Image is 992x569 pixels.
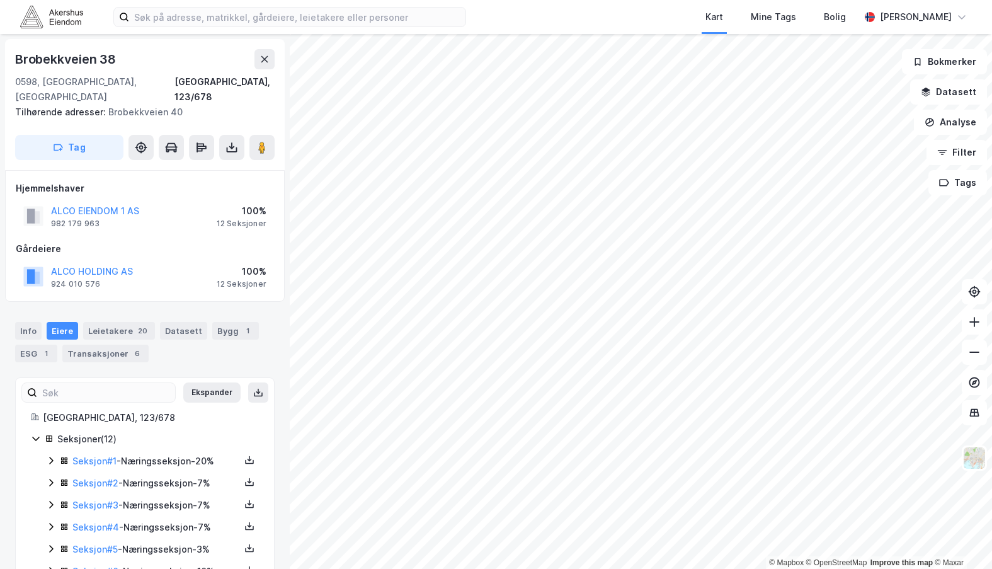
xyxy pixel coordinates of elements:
div: 12 Seksjoner [217,279,266,289]
img: Z [962,446,986,470]
div: ESG [15,345,57,362]
div: 982 179 963 [51,219,100,229]
div: Info [15,322,42,340]
div: 924 010 576 [51,279,100,289]
button: Tag [15,135,123,160]
div: 1 [40,347,52,360]
a: Improve this map [870,558,933,567]
div: 0598, [GEOGRAPHIC_DATA], [GEOGRAPHIC_DATA] [15,74,174,105]
span: Tilhørende adresser: [15,106,108,117]
div: 1 [241,325,254,337]
div: Brobekkveien 38 [15,49,118,69]
div: Kontrollprogram for chat [929,509,992,569]
input: Søk på adresse, matrikkel, gårdeiere, leietakere eller personer [129,8,465,26]
a: Seksjon#2 [72,478,118,488]
div: - Næringsseksjon - 7% [72,476,240,491]
div: - Næringsseksjon - 3% [72,542,240,557]
div: [PERSON_NAME] [880,9,952,25]
div: 100% [217,204,266,219]
div: Brobekkveien 40 [15,105,265,120]
button: Filter [926,140,987,165]
div: [GEOGRAPHIC_DATA], 123/678 [174,74,275,105]
button: Ekspander [183,382,241,403]
button: Bokmerker [902,49,987,74]
a: OpenStreetMap [806,558,867,567]
div: 12 Seksjoner [217,219,266,229]
div: Leietakere [83,322,155,340]
div: Kart [705,9,723,25]
a: Seksjon#1 [72,456,117,466]
div: [GEOGRAPHIC_DATA], 123/678 [43,410,259,425]
div: 20 [135,325,150,337]
div: 100% [217,264,266,279]
div: Mine Tags [751,9,796,25]
a: Seksjon#4 [72,522,119,532]
iframe: Chat Widget [929,509,992,569]
button: Analyse [914,110,987,135]
button: Tags [928,170,987,195]
div: Bolig [824,9,846,25]
input: Søk [37,383,175,402]
div: 6 [131,347,144,360]
div: - Næringsseksjon - 20% [72,454,240,469]
div: Gårdeiere [16,241,274,256]
img: akershus-eiendom-logo.9091f326c980b4bce74ccdd9f866810c.svg [20,6,83,28]
div: Seksjoner ( 12 ) [57,432,259,447]
a: Seksjon#5 [72,544,118,555]
button: Datasett [910,79,987,105]
div: Transaksjoner [62,345,149,362]
div: - Næringsseksjon - 7% [72,498,240,513]
div: Hjemmelshaver [16,181,274,196]
div: - Næringsseksjon - 7% [72,520,240,535]
div: Datasett [160,322,207,340]
div: Bygg [212,322,259,340]
a: Mapbox [769,558,804,567]
a: Seksjon#3 [72,500,118,510]
div: Eiere [47,322,78,340]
